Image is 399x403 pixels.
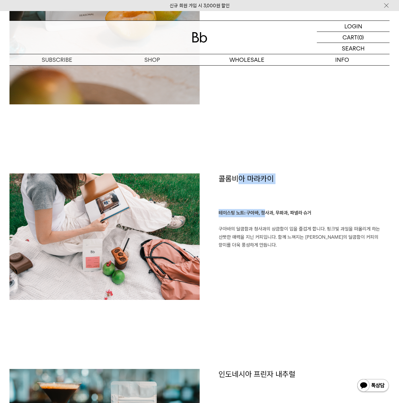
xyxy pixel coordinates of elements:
[342,43,365,54] p: SEARCH
[192,32,207,43] img: 로고
[219,209,390,249] p: 구아바의 달콤함과 청사과의 상큼함이 입을 즐겁게 합니다. 핑크빛 과일을 떠올리게 하는 산뜻한 매력을 지닌 커피입니다. 함께 느껴지는 [PERSON_NAME]의 달콤함이 커피의...
[9,173,200,300] img: 6f2c0ecf5c9d63eb7c2cb77e014dcaaf_103635.jpg
[317,32,390,43] a: CART (0)
[9,54,105,65] a: SUBSCRIBE
[200,54,295,65] p: WHOLESALE
[357,32,364,43] p: (0)
[317,21,390,32] a: LOGIN
[344,21,362,32] p: LOGIN
[294,54,390,65] p: INFO
[219,210,311,216] b: 테이스팅 노트: 구아바, 청사과, 무화과, 파넬라 슈거
[342,32,357,43] p: CART
[219,173,390,209] h1: 콜롬비아 마라카이
[105,54,200,65] a: SHOP
[170,3,230,9] a: 신규 회원 가입 시 3,000원 할인
[357,378,390,394] img: 카카오톡 채널 1:1 채팅 버튼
